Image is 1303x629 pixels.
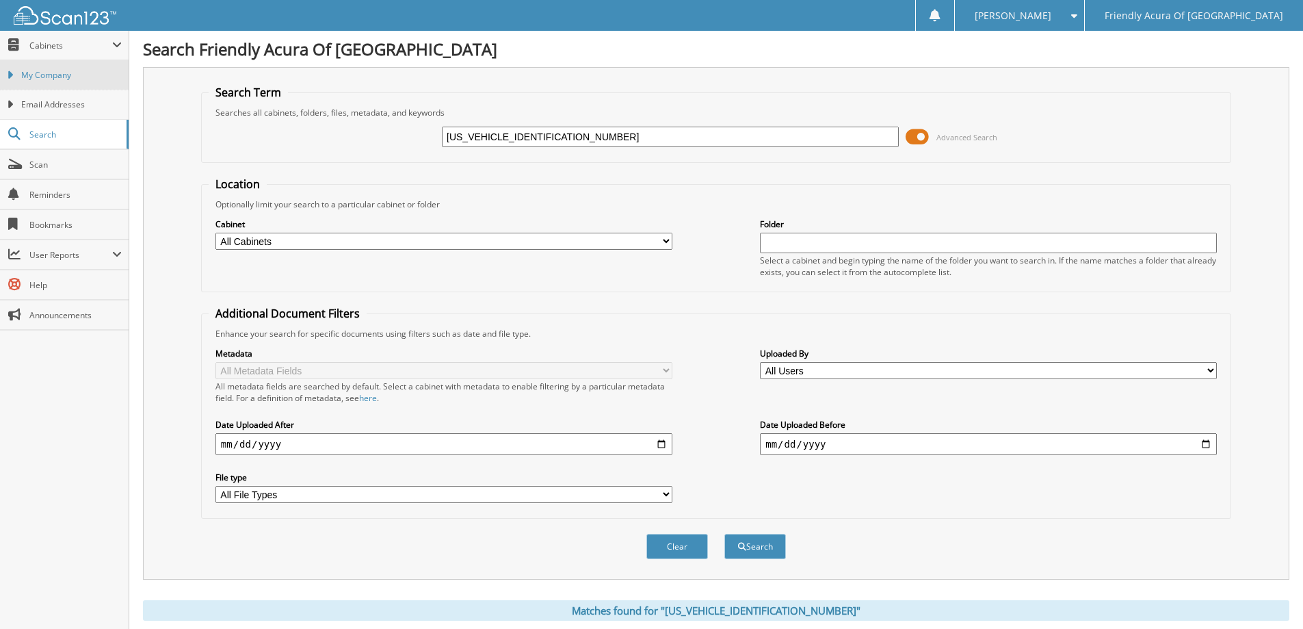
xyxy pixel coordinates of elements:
span: Reminders [29,189,122,201]
img: scan123-logo-white.svg [14,6,116,25]
span: Help [29,279,122,291]
a: here [359,392,377,404]
span: Scan [29,159,122,170]
div: Select a cabinet and begin typing the name of the folder you want to search in. If the name match... [760,255,1217,278]
div: Searches all cabinets, folders, files, metadata, and keywords [209,107,1224,118]
legend: Additional Document Filters [209,306,367,321]
label: Folder [760,218,1217,230]
span: My Company [21,69,122,81]
div: Optionally limit your search to a particular cabinet or folder [209,198,1224,210]
legend: Location [209,177,267,192]
label: Cabinet [215,218,672,230]
label: Date Uploaded After [215,419,672,431]
div: Enhance your search for specific documents using filters such as date and file type. [209,328,1224,339]
span: Search [29,129,120,140]
div: All metadata fields are searched by default. Select a cabinet with metadata to enable filtering b... [215,381,672,404]
input: start [215,433,672,455]
span: Cabinets [29,40,112,51]
span: Email Addresses [21,99,122,111]
span: User Reports [29,249,112,261]
span: Bookmarks [29,219,122,231]
span: Friendly Acura Of [GEOGRAPHIC_DATA] [1105,12,1283,20]
label: Date Uploaded Before [760,419,1217,431]
label: File type [215,472,672,483]
label: Uploaded By [760,348,1217,359]
input: end [760,433,1217,455]
button: Search [724,534,786,559]
iframe: Chat Widget [1235,563,1303,629]
legend: Search Term [209,85,288,100]
span: Advanced Search [936,132,997,142]
button: Clear [646,534,708,559]
span: Announcements [29,309,122,321]
label: Metadata [215,348,672,359]
h1: Search Friendly Acura Of [GEOGRAPHIC_DATA] [143,38,1289,60]
span: [PERSON_NAME] [975,12,1051,20]
div: Matches found for "[US_VEHICLE_IDENTIFICATION_NUMBER]" [143,600,1289,621]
